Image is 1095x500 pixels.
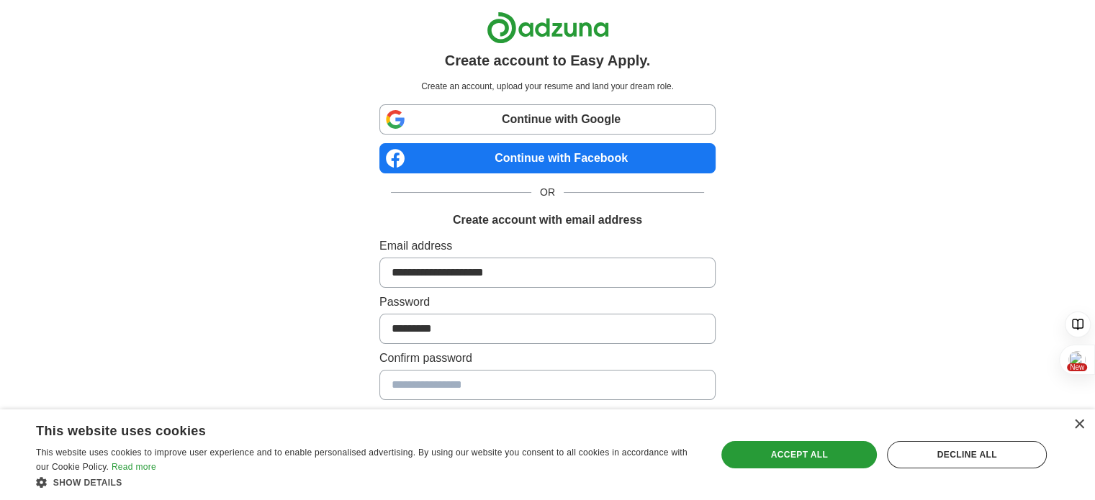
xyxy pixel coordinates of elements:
[112,462,156,472] a: Read more, opens a new window
[36,447,688,472] span: This website uses cookies to improve user experience and to enable personalised advertising. By u...
[887,441,1047,468] div: Decline all
[382,80,713,93] p: Create an account, upload your resume and land your dream role.
[721,441,877,468] div: Accept all
[379,350,716,367] label: Confirm password
[379,104,716,135] a: Continue with Google
[453,212,642,229] h1: Create account with email address
[1073,419,1084,430] div: Close
[487,12,609,44] img: Adzuna logo
[36,418,660,440] div: This website uses cookies
[53,478,122,488] span: Show details
[379,294,716,311] label: Password
[36,475,696,489] div: Show details
[445,50,651,71] h1: Create account to Easy Apply.
[379,143,716,173] a: Continue with Facebook
[531,185,564,200] span: OR
[379,237,716,255] label: Email address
